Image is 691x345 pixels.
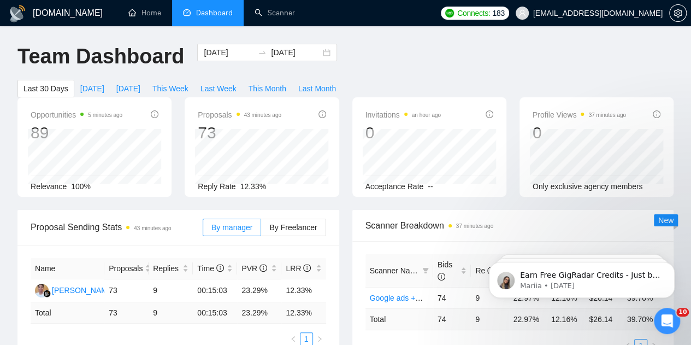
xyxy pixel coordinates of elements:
[116,83,140,95] span: [DATE]
[271,46,321,59] input: End date
[196,8,233,17] span: Dashboard
[237,279,281,302] td: 23.29%
[365,219,661,232] span: Scanner Breakdown
[365,122,441,143] div: 0
[104,258,149,279] th: Proposals
[653,110,660,118] span: info-circle
[281,302,326,324] td: 12.33 %
[104,279,149,302] td: 73
[183,9,191,16] span: dashboard
[456,223,493,229] time: 37 minutes ago
[588,112,625,118] time: 37 minutes ago
[243,80,292,97] button: This Month
[584,308,622,330] td: $ 26.14
[149,279,193,302] td: 9
[241,264,267,273] span: PVR
[281,279,326,302] td: 12.33%
[433,308,471,330] td: 74
[204,46,253,59] input: Start date
[110,80,146,97] button: [DATE]
[146,80,194,97] button: This Week
[200,83,237,95] span: Last Week
[9,5,26,22] img: logo
[31,258,104,279] th: Name
[269,223,317,232] span: By Freelancer
[433,287,471,308] td: 74
[193,279,237,302] td: 00:15:03
[31,122,122,143] div: 89
[194,80,243,97] button: Last Week
[658,216,674,225] span: New
[300,333,312,345] a: 1
[533,182,643,191] span: Only exclusive agency members
[43,290,51,297] img: gigradar-bm.png
[244,112,281,118] time: 43 minutes ago
[316,336,323,342] span: right
[151,110,158,118] span: info-circle
[153,262,180,274] span: Replies
[457,7,490,19] span: Connects:
[240,182,266,191] span: 12.33%
[255,8,295,17] a: searchScanner
[365,308,433,330] td: Total
[676,308,689,317] span: 10
[471,287,509,308] td: 9
[35,285,115,294] a: AC[PERSON_NAME]
[17,44,184,69] h1: Team Dashboard
[292,80,342,97] button: Last Month
[198,182,235,191] span: Reply Rate
[365,108,441,121] span: Invitations
[623,308,660,330] td: 39.70 %
[193,302,237,324] td: 00:15:03
[249,83,286,95] span: This Month
[669,4,687,22] button: setting
[509,308,547,330] td: 22.97 %
[533,122,626,143] div: 0
[428,182,433,191] span: --
[104,302,149,324] td: 73
[35,284,49,297] img: AC
[198,108,281,121] span: Proposals
[438,273,445,280] span: info-circle
[669,9,687,17] a: setting
[518,9,526,17] span: user
[17,80,74,97] button: Last 30 Days
[52,284,115,296] div: [PERSON_NAME]
[445,9,454,17] img: upwork-logo.png
[211,223,252,232] span: By manager
[303,264,311,272] span: info-circle
[197,264,223,273] span: Time
[412,112,441,118] time: an hour ago
[31,182,67,191] span: Relevance
[31,108,122,121] span: Opportunities
[216,264,224,272] span: info-circle
[298,83,336,95] span: Last Month
[438,260,452,281] span: Bids
[486,110,493,118] span: info-circle
[88,112,122,118] time: 5 minutes ago
[23,83,68,95] span: Last 30 Days
[74,80,110,97] button: [DATE]
[152,83,188,95] span: This Week
[128,8,161,17] a: homeHome
[318,110,326,118] span: info-circle
[420,262,431,279] span: filter
[258,48,267,57] span: swap-right
[149,302,193,324] td: 9
[258,48,267,57] span: to
[71,182,91,191] span: 100%
[31,220,203,234] span: Proposal Sending Stats
[149,258,193,279] th: Replies
[654,308,680,334] iframe: Intercom live chat
[547,308,584,330] td: 12.16 %
[533,108,626,121] span: Profile Views
[259,264,267,272] span: info-circle
[237,302,281,324] td: 23.29 %
[198,122,281,143] div: 73
[290,336,297,342] span: left
[370,266,421,275] span: Scanner Name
